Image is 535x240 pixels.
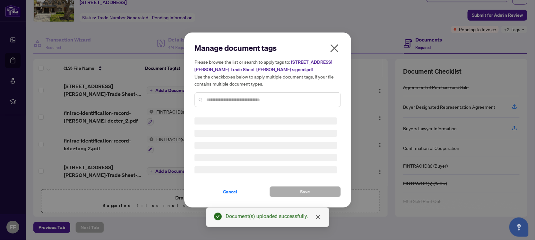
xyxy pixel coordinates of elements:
[270,186,341,197] button: Save
[315,214,322,221] a: Close
[214,213,222,220] span: check-circle
[194,43,341,53] h2: Manage document tags
[194,58,341,87] h5: Please browse the list or search to apply tags to: Use the checkboxes below to apply multiple doc...
[329,43,340,53] span: close
[194,186,266,197] button: Cancel
[315,215,321,220] span: close
[509,217,529,237] button: Open asap
[194,59,332,72] span: [STREET_ADDRESS][PERSON_NAME]-Trade Sheet-[PERSON_NAME] signed.pdf
[226,213,321,220] div: Document(s) uploaded successfully.
[223,187,237,197] span: Cancel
